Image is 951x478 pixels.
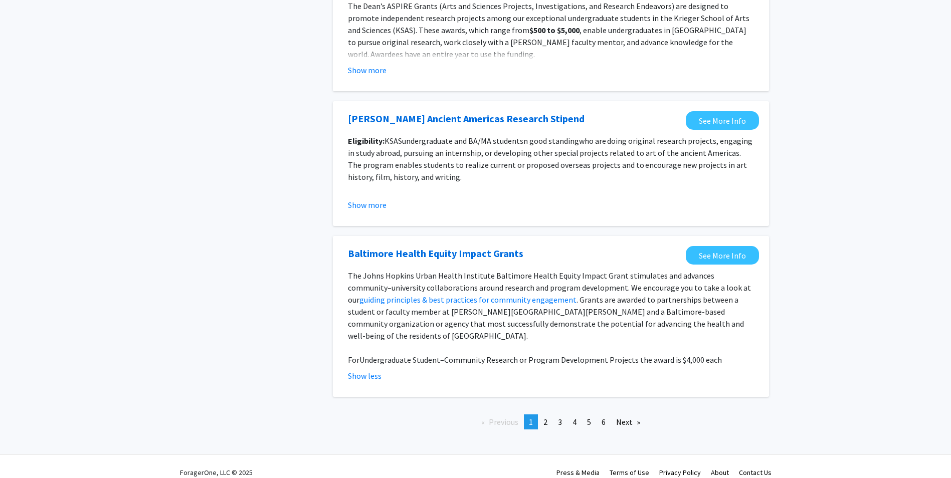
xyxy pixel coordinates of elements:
[402,136,523,146] span: undergraduate and BA/MA students
[489,417,518,427] span: Previous
[529,25,580,35] strong: $500 to $5,000
[686,246,759,265] a: Opens in a new tab
[333,414,769,429] ul: Pagination
[8,433,43,470] iframe: Chat
[543,417,547,427] span: 2
[348,370,382,382] button: Show less
[348,354,754,366] p: Undergraduate Student–Community Research or Program Development Projects the award is $4,000 each
[529,417,533,427] span: 1
[348,111,585,126] a: Opens in a new tab
[348,64,387,76] button: Show more
[556,468,600,477] a: Press & Media
[686,111,759,130] a: Opens in a new tab
[711,468,729,477] a: About
[348,136,385,146] strong: Eligibility:
[739,468,772,477] a: Contact Us
[348,271,751,305] span: The Johns Hopkins Urban Health Institute Baltimore Health Equity Impact Grant stimulates and adva...
[348,246,523,261] a: Opens in a new tab
[587,417,591,427] span: 5
[610,468,649,477] a: Terms of Use
[348,355,359,365] span: For
[359,295,577,305] a: guiding principles & best practices for community engagement
[602,417,606,427] span: 6
[348,135,754,183] p: KSAS n good standing
[659,468,701,477] a: Privacy Policy
[558,417,562,427] span: 3
[348,199,387,211] button: Show more
[573,417,577,427] span: 4
[611,414,645,429] a: Next page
